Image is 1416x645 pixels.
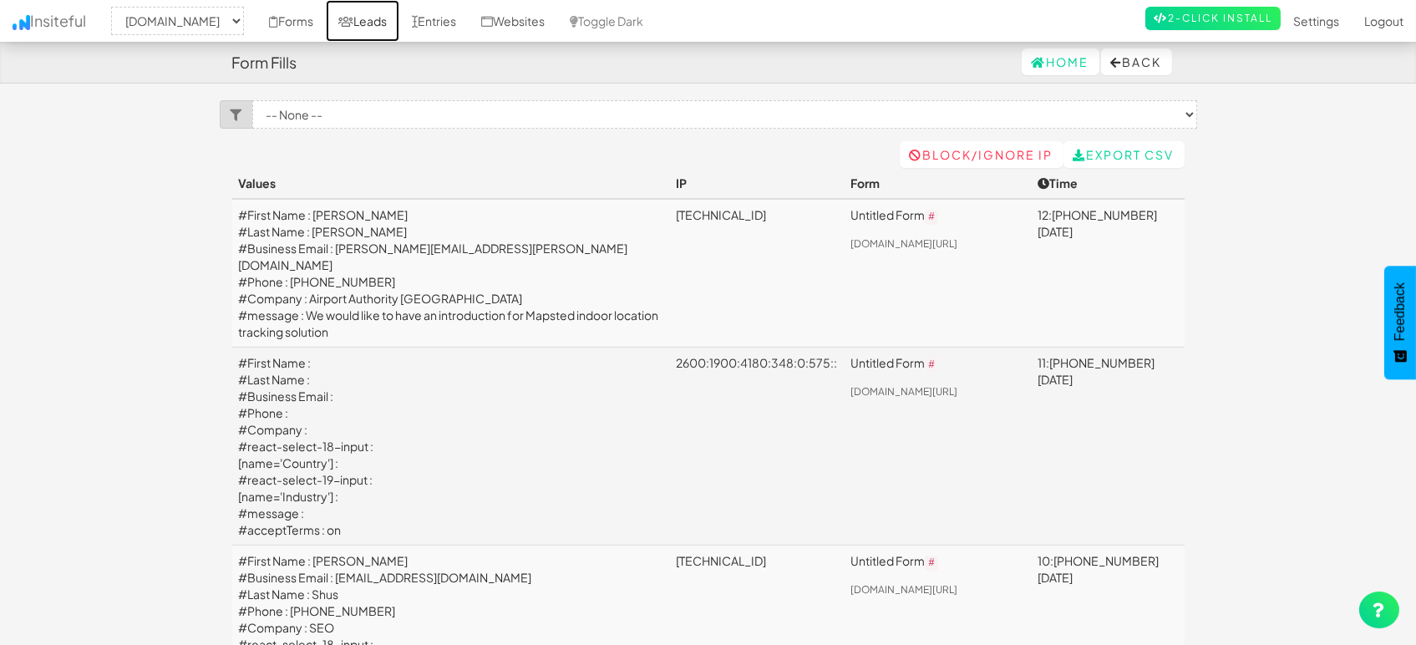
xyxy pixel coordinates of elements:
[850,237,957,250] a: [DOMAIN_NAME][URL]
[1393,282,1408,341] span: Feedback
[676,553,766,568] a: [TECHNICAL_ID]
[1022,48,1099,75] a: Home
[850,552,1023,571] p: Untitled Form
[13,15,30,30] img: icon.png
[925,358,938,373] code: #
[1145,7,1281,30] a: 2-Click Install
[850,385,957,398] a: [DOMAIN_NAME][URL]
[1063,141,1185,168] a: Export CSV
[232,348,670,546] td: #First Name : #Last Name : #Business Email : #Phone : #Company : #react-select-18-input : [name='...
[1031,348,1185,546] td: 11:[PHONE_NUMBER][DATE]
[850,583,957,596] a: [DOMAIN_NAME][URL]
[1101,48,1172,75] button: Back
[232,199,670,348] td: #First Name : [PERSON_NAME] #Last Name : [PERSON_NAME] #Business Email : [PERSON_NAME][EMAIL_ADDR...
[1031,199,1185,348] td: 12:[PHONE_NUMBER][DATE]
[925,210,938,225] code: #
[669,168,844,199] th: IP
[900,141,1063,168] a: Block/Ignore IP
[925,556,938,571] code: #
[844,168,1030,199] th: Form
[1384,266,1416,379] button: Feedback - Show survey
[850,354,1023,373] p: Untitled Form
[232,168,670,199] th: Values
[232,54,297,71] h4: Form Fills
[676,207,766,222] a: [TECHNICAL_ID]
[850,206,1023,226] p: Untitled Form
[676,355,837,370] a: 2600:1900:4180:348:0:575::
[1031,168,1185,199] th: Time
